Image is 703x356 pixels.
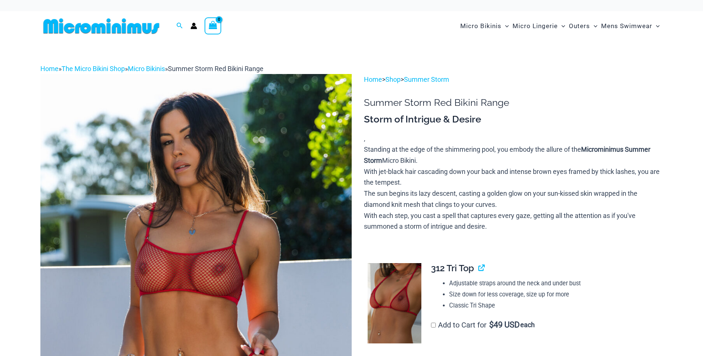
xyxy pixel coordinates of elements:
span: Mens Swimwear [601,17,652,36]
a: Mens SwimwearMenu ToggleMenu Toggle [599,15,661,37]
nav: Site Navigation [457,14,663,38]
a: Micro BikinisMenu ToggleMenu Toggle [458,15,511,37]
a: Home [40,65,59,73]
a: Search icon link [176,21,183,31]
a: Summer Storm [404,75,449,83]
span: Menu Toggle [590,17,597,36]
span: Menu Toggle [558,17,565,36]
p: > > [364,74,663,85]
span: Micro Lingerie [513,17,558,36]
a: Home [364,75,382,83]
div: , [364,113,663,232]
h3: Storm of Intrigue & Desire [364,113,663,126]
span: Micro Bikinis [460,17,501,36]
span: Outers [569,17,590,36]
li: Classic Tri Shape [449,300,657,311]
a: The Micro Bikini Shop [62,65,125,73]
a: View Shopping Cart, empty [205,17,222,34]
span: Summer Storm Red Bikini Range [168,65,263,73]
img: Summer Storm Red 312 Tri Top [368,263,421,344]
span: each [520,321,535,329]
li: Size down for less coverage, size up for more [449,289,657,300]
span: Menu Toggle [652,17,660,36]
li: Adjustable straps around the neck and under bust [449,278,657,289]
a: Shop [385,75,401,83]
a: Account icon link [190,23,197,29]
img: MM SHOP LOGO FLAT [40,18,162,34]
span: 312 Tri Top [431,263,474,273]
a: Micro LingerieMenu ToggleMenu Toggle [511,15,567,37]
a: OutersMenu ToggleMenu Toggle [567,15,599,37]
span: » » » [40,65,263,73]
a: Micro Bikinis [128,65,165,73]
span: $ [489,320,494,329]
input: Add to Cart for$49 USD each [431,323,436,328]
p: Standing at the edge of the shimmering pool, you embody the allure of the Micro Bikini. With jet-... [364,144,663,232]
span: 49 USD [489,321,520,329]
h1: Summer Storm Red Bikini Range [364,97,663,108]
label: Add to Cart for [431,320,535,329]
span: Menu Toggle [501,17,509,36]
